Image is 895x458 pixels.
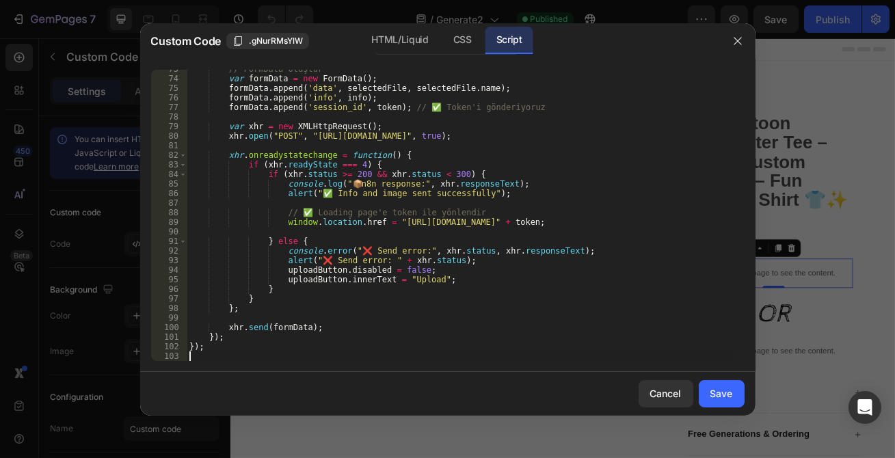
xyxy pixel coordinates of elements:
span: Custom Code [151,33,221,49]
div: 92 [151,246,187,256]
div: 97 [151,294,187,304]
div: 83 [151,160,187,170]
div: 89 [151,217,187,227]
div: 81 [151,141,187,150]
div: 77 [151,103,187,112]
div: 76 [151,93,187,103]
h2: OR [562,319,779,363]
button: .gNurRMsYlW [226,33,309,49]
button: Cancel [639,380,693,407]
p: Publish the page to see the content. [573,283,769,297]
p: How It Works [565,431,634,445]
div: 75 [151,83,187,93]
div: 94 [151,265,187,275]
div: 93 [151,256,187,265]
div: 102 [151,342,187,351]
div: HTML/Liquid [360,27,439,54]
div: 86 [151,189,187,198]
div: 90 [151,227,187,237]
div: Script [485,27,533,54]
div: 82 [151,150,187,160]
div: 80 [151,131,187,141]
div: 74 [151,74,187,83]
div: CSS [442,27,483,54]
div: 95 [151,275,187,284]
div: 88 [151,208,187,217]
div: 98 [151,304,187,313]
div: 85 [151,179,187,189]
div: 103 [151,351,187,361]
div: Cancel [650,386,682,401]
div: 79 [151,122,187,131]
button: Save [699,380,745,407]
div: 78 [151,112,187,122]
div: Save [710,386,733,401]
div: 91 [151,237,187,246]
div: 99 [151,313,187,323]
strong: 🎨 Cartoon Character Tee – Your Custom Avatar – Fun Unisex Shirt 👕✨ 🐱🐶 [574,92,763,236]
div: 84 [151,170,187,179]
div: Custom Code [590,253,648,265]
div: 96 [151,284,187,294]
img: gempages_577947170238366396-fc1beb3c-257b-408f-b82d-25eba1917be6.jpg [140,83,414,447]
div: 100 [151,323,187,332]
div: 87 [151,198,187,208]
p: Publish the page to see the content. [562,379,779,393]
div: Open Intercom Messenger [849,391,881,424]
div: 101 [151,332,187,342]
span: .gNurRMsYlW [249,35,303,47]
